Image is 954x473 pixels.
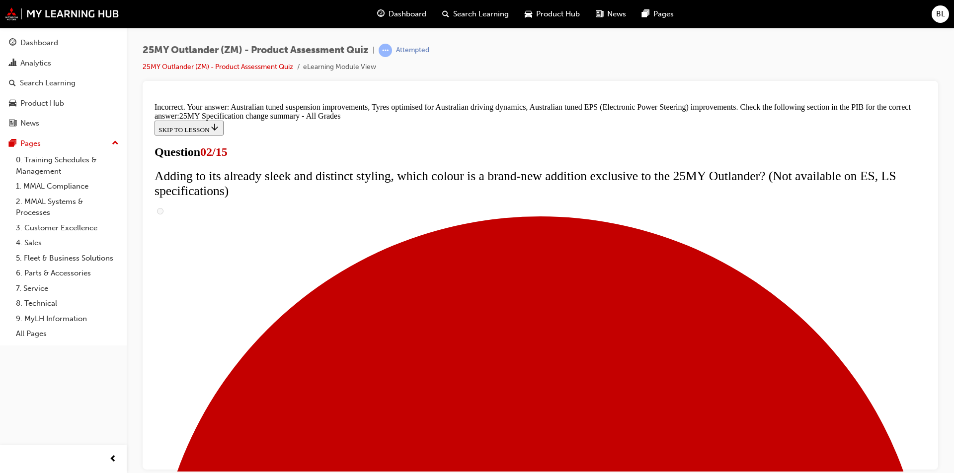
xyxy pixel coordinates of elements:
a: 9. MyLH Information [12,311,123,327]
button: Pages [4,135,123,153]
span: up-icon [112,137,119,150]
span: BL [936,8,945,20]
span: 25MY Outlander (ZM) - Product Assessment Quiz [143,45,369,56]
button: SKIP TO LESSON [4,22,73,37]
a: 4. Sales [12,235,123,251]
a: 5. Fleet & Business Solutions [12,251,123,266]
a: Analytics [4,54,123,72]
a: 2. MMAL Systems & Processes [12,194,123,220]
span: Search Learning [453,8,509,20]
div: Search Learning [20,77,76,89]
span: news-icon [596,8,603,20]
div: Pages [20,138,41,149]
span: guage-icon [9,39,16,48]
a: 8. Technical [12,296,123,311]
a: car-iconProduct Hub [517,4,588,24]
a: Search Learning [4,74,123,92]
a: 3. Customer Excellence [12,220,123,236]
span: Product Hub [536,8,580,20]
span: | [373,45,375,56]
a: guage-iconDashboard [369,4,434,24]
a: search-iconSearch Learning [434,4,517,24]
a: News [4,114,123,133]
span: News [607,8,626,20]
span: SKIP TO LESSON [8,27,69,35]
span: search-icon [442,8,449,20]
a: 7. Service [12,281,123,296]
span: search-icon [9,79,16,88]
span: chart-icon [9,59,16,68]
div: Attempted [396,46,429,55]
span: car-icon [9,99,16,108]
span: pages-icon [9,139,16,148]
span: Dashboard [389,8,426,20]
span: pages-icon [642,8,649,20]
span: car-icon [525,8,532,20]
a: Dashboard [4,34,123,52]
a: 25MY Outlander (ZM) - Product Assessment Quiz [143,63,293,71]
div: News [20,118,39,129]
div: Dashboard [20,37,58,49]
div: Analytics [20,58,51,69]
a: 1. MMAL Compliance [12,179,123,194]
span: prev-icon [109,453,117,466]
a: pages-iconPages [634,4,682,24]
span: guage-icon [377,8,385,20]
span: learningRecordVerb_ATTEMPT-icon [379,44,392,57]
span: news-icon [9,119,16,128]
button: BL [932,5,949,23]
button: DashboardAnalyticsSearch LearningProduct HubNews [4,32,123,135]
img: mmal [5,7,119,20]
div: Incorrect. Your answer: Australian tuned suspension improvements, Tyres optimised for Australian ... [4,4,776,22]
a: news-iconNews [588,4,634,24]
a: Product Hub [4,94,123,113]
a: 0. Training Schedules & Management [12,152,123,179]
a: All Pages [12,326,123,341]
span: Pages [653,8,674,20]
a: 6. Parts & Accessories [12,266,123,281]
li: eLearning Module View [303,62,376,73]
div: Product Hub [20,98,64,109]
